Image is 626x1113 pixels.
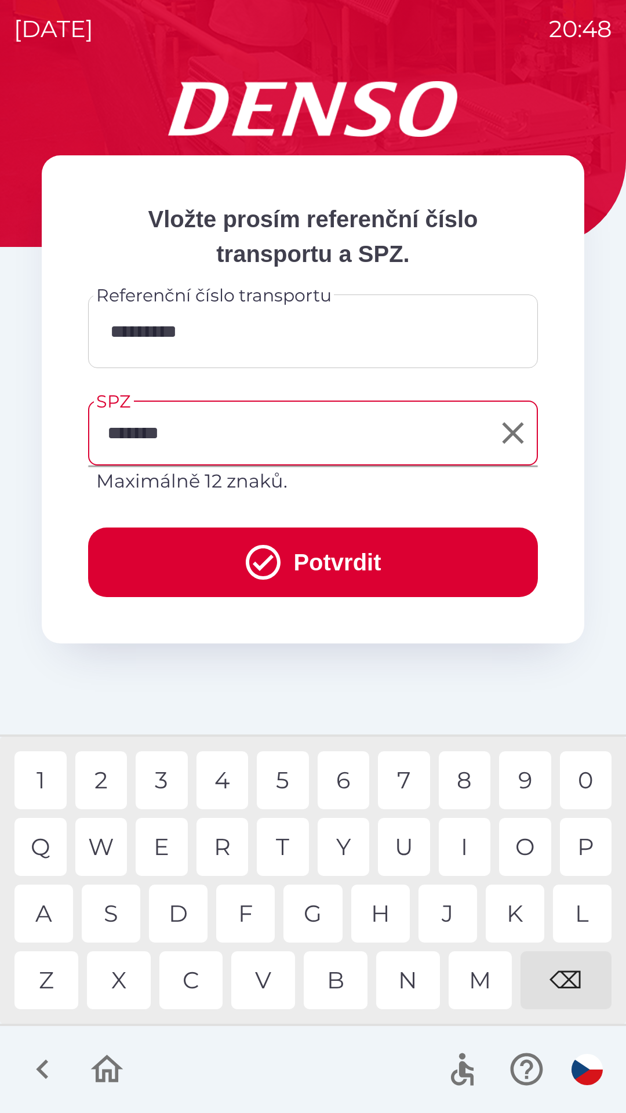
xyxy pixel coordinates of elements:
[14,12,93,46] p: [DATE]
[572,1054,603,1085] img: cs flag
[492,412,534,454] button: Clear
[88,202,538,271] p: Vložte prosím referenční číslo transportu a SPZ.
[96,467,530,495] p: Maximálně 12 znaků.
[96,283,332,308] label: Referenční číslo transportu
[88,528,538,597] button: Potvrdit
[42,81,584,137] img: Logo
[549,12,612,46] p: 20:48
[96,389,130,414] label: SPZ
